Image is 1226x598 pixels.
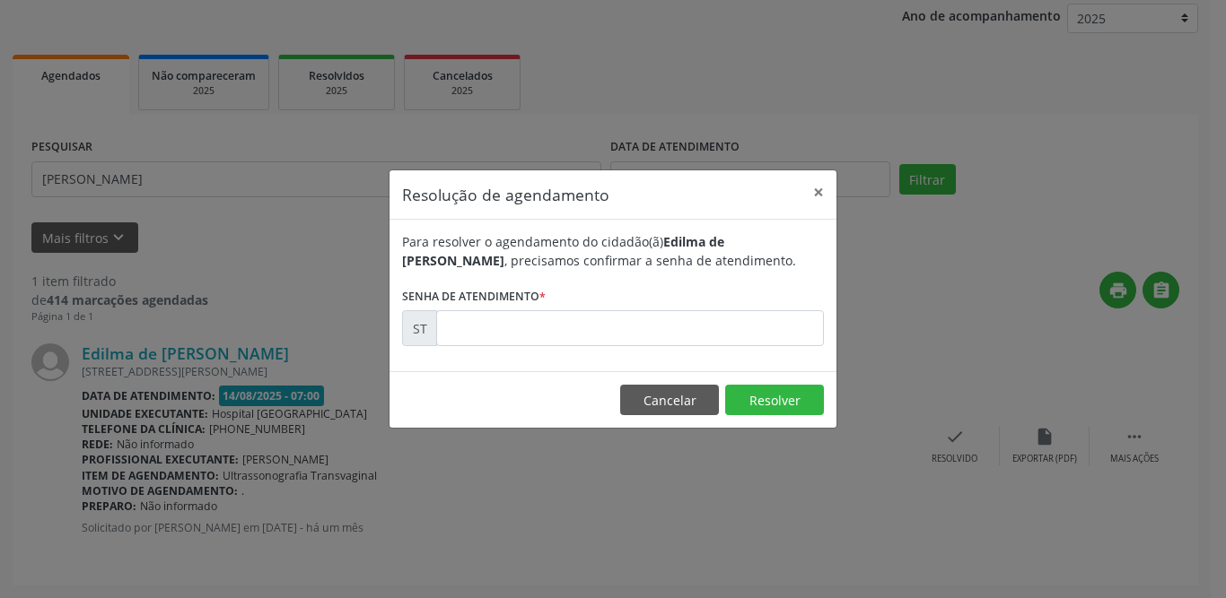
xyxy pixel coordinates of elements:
[402,310,437,346] div: ST
[801,170,836,214] button: Close
[402,233,724,269] b: Edilma de [PERSON_NAME]
[620,385,719,415] button: Cancelar
[725,385,824,415] button: Resolver
[402,282,546,310] label: Senha de atendimento
[402,183,609,206] h5: Resolução de agendamento
[402,232,824,270] div: Para resolver o agendamento do cidadão(ã) , precisamos confirmar a senha de atendimento.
